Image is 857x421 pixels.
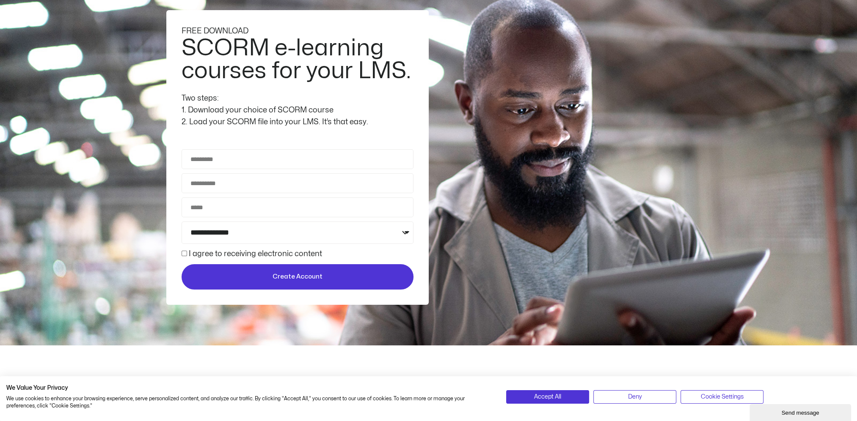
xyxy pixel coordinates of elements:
[189,250,322,257] label: I agree to receiving electronic content
[182,264,413,290] button: Create Account
[182,104,413,116] div: 1. Download your choice of SCORM course
[182,37,411,82] h2: SCORM e-learning courses for your LMS.
[534,392,561,402] span: Accept All
[182,93,413,104] div: Two steps:
[701,392,744,402] span: Cookie Settings
[182,25,413,37] div: FREE DOWNLOAD
[6,384,493,392] h2: We Value Your Privacy
[273,272,322,282] span: Create Account
[6,395,493,410] p: We use cookies to enhance your browsing experience, serve personalized content, and analyze our t...
[506,390,589,404] button: Accept all cookies
[182,116,413,128] div: 2. Load your SCORM file into your LMS. It’s that easy.
[750,402,853,421] iframe: chat widget
[628,392,642,402] span: Deny
[593,390,676,404] button: Deny all cookies
[681,390,763,404] button: Adjust cookie preferences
